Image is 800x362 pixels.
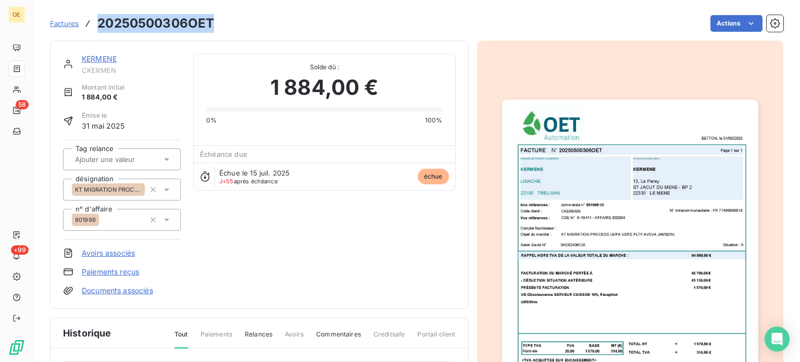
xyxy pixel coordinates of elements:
[16,100,29,109] span: 58
[8,339,25,356] img: Logo LeanPay
[201,330,232,347] span: Paiements
[206,63,442,72] span: Solde dû :
[82,83,124,92] span: Montant initial
[316,330,361,347] span: Commentaires
[8,6,25,23] div: OE
[82,111,125,120] span: Émise le
[219,178,278,184] span: après échéance
[206,116,217,125] span: 0%
[270,72,379,103] span: 1 884,00 €
[63,326,111,340] span: Historique
[82,120,125,131] span: 31 mai 2025
[765,327,790,352] div: Open Intercom Messenger
[174,330,188,348] span: Tout
[710,15,762,32] button: Actions
[11,245,29,255] span: +99
[425,116,443,125] span: 100%
[50,19,79,28] span: Factures
[50,18,79,29] a: Factures
[82,66,181,74] span: CKERMEN
[219,169,290,177] span: Échue le 15 juil. 2025
[219,178,234,185] span: J+55
[75,217,96,223] span: 801998
[82,54,117,63] a: KERMENE
[97,14,214,33] h3: 20250500306OET
[373,330,405,347] span: Creditsafe
[417,330,455,347] span: Portail client
[74,155,179,164] input: Ajouter une valeur
[285,330,304,347] span: Avoirs
[82,285,153,296] a: Documents associés
[245,330,272,347] span: Relances
[82,267,139,277] a: Paiements reçus
[82,92,124,103] span: 1 884,00 €
[75,186,142,193] span: KT MIGRATION PROCESS LMPA VERS [GEOGRAPHIC_DATA] AVEVA JAMBON
[200,150,247,158] span: Échéance due
[82,248,135,258] a: Avoirs associés
[418,169,449,184] span: échue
